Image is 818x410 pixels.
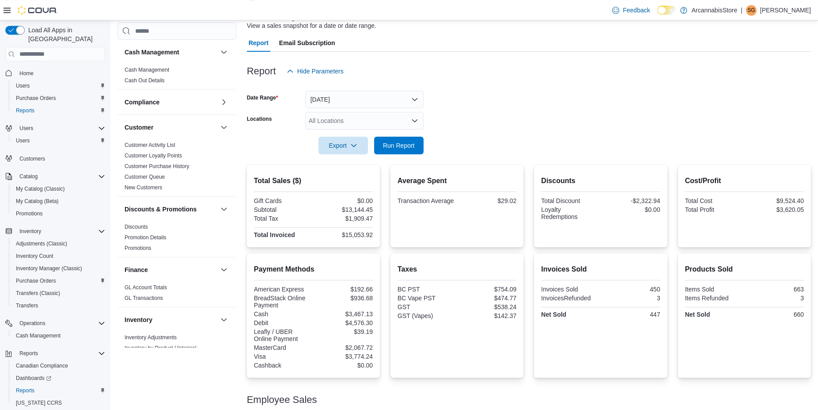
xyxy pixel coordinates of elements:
[125,223,148,230] span: Discounts
[117,65,236,89] div: Cash Management
[279,34,335,52] span: Email Subscription
[12,93,60,103] a: Purchase Orders
[746,295,804,302] div: 3
[9,207,109,220] button: Promotions
[12,373,105,383] span: Dashboards
[9,80,109,92] button: Users
[657,5,676,15] input: Dark Mode
[16,137,30,144] span: Users
[125,77,165,84] span: Cash Out Details
[125,48,179,57] h3: Cash Management
[16,153,49,164] a: Customers
[125,265,148,274] h3: Finance
[315,206,373,213] div: $13,144.45
[12,398,105,408] span: Washington CCRS
[9,262,109,275] button: Inventory Manager (Classic)
[16,253,53,260] span: Inventory Count
[16,277,56,284] span: Purchase Orders
[125,174,165,180] a: Customer Queue
[315,353,373,360] div: $3,774.24
[16,348,42,359] button: Reports
[685,295,743,302] div: Items Refunded
[12,196,105,207] span: My Catalog (Beta)
[746,197,804,204] div: $9,524.40
[2,225,109,238] button: Inventory
[254,176,373,186] h2: Total Sales ($)
[125,152,182,159] span: Customer Loyalty Points
[9,104,109,117] button: Reports
[16,399,62,406] span: [US_STATE] CCRS
[12,300,42,311] a: Transfers
[746,311,804,318] div: 660
[685,286,743,293] div: Items Sold
[219,122,229,133] button: Customer
[16,107,34,114] span: Reports
[254,286,312,293] div: American Express
[297,67,344,76] span: Hide Parameters
[125,48,217,57] button: Cash Management
[541,286,599,293] div: Invoices Sold
[16,67,105,78] span: Home
[254,197,312,204] div: Gift Cards
[609,1,653,19] a: Feedback
[398,176,516,186] h2: Average Spent
[12,330,64,341] a: Cash Management
[247,94,278,101] label: Date Range
[398,264,516,275] h2: Taxes
[9,397,109,409] button: [US_STATE] CCRS
[117,282,236,307] div: Finance
[685,311,710,318] strong: Net Sold
[2,317,109,330] button: Operations
[16,348,105,359] span: Reports
[9,299,109,312] button: Transfers
[16,68,37,79] a: Home
[12,238,71,249] a: Adjustments (Classic)
[254,264,373,275] h2: Payment Methods
[411,117,418,124] button: Open list of options
[247,115,272,123] label: Locations
[315,197,373,204] div: $0.00
[19,228,41,235] span: Inventory
[16,318,105,329] span: Operations
[18,6,57,15] img: Cova
[398,197,455,204] div: Transaction Average
[125,284,167,291] span: GL Account Totals
[125,184,162,191] a: New Customers
[247,66,276,77] h3: Report
[12,263,105,274] span: Inventory Manager (Classic)
[125,334,177,341] a: Inventory Adjustments
[685,206,743,213] div: Total Profit
[219,97,229,107] button: Compliance
[16,362,68,369] span: Canadian Compliance
[374,137,424,154] button: Run Report
[254,310,312,318] div: Cash
[125,163,189,169] a: Customer Purchase History
[12,360,105,371] span: Canadian Compliance
[12,276,60,286] a: Purchase Orders
[125,123,217,132] button: Customer
[9,287,109,299] button: Transfers (Classic)
[9,360,109,372] button: Canadian Compliance
[16,153,105,164] span: Customers
[9,183,109,195] button: My Catalog (Classic)
[16,171,41,182] button: Catalog
[19,155,45,162] span: Customers
[685,264,804,275] h2: Products Sold
[125,173,165,180] span: Customer Queue
[125,315,217,324] button: Inventory
[254,319,312,326] div: Debit
[254,328,312,342] div: Leafly / UBER Online Payment
[315,319,373,326] div: $4,576.30
[12,238,105,249] span: Adjustments (Classic)
[16,226,45,237] button: Inventory
[19,320,45,327] span: Operations
[125,142,175,149] span: Customer Activity List
[623,6,650,15] span: Feedback
[318,137,368,154] button: Export
[2,347,109,360] button: Reports
[16,265,82,272] span: Inventory Manager (Classic)
[125,315,152,324] h3: Inventory
[398,295,455,302] div: BC Vape PST
[746,206,804,213] div: $3,620.05
[247,21,376,31] div: View a sales snapshot for a date or date range.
